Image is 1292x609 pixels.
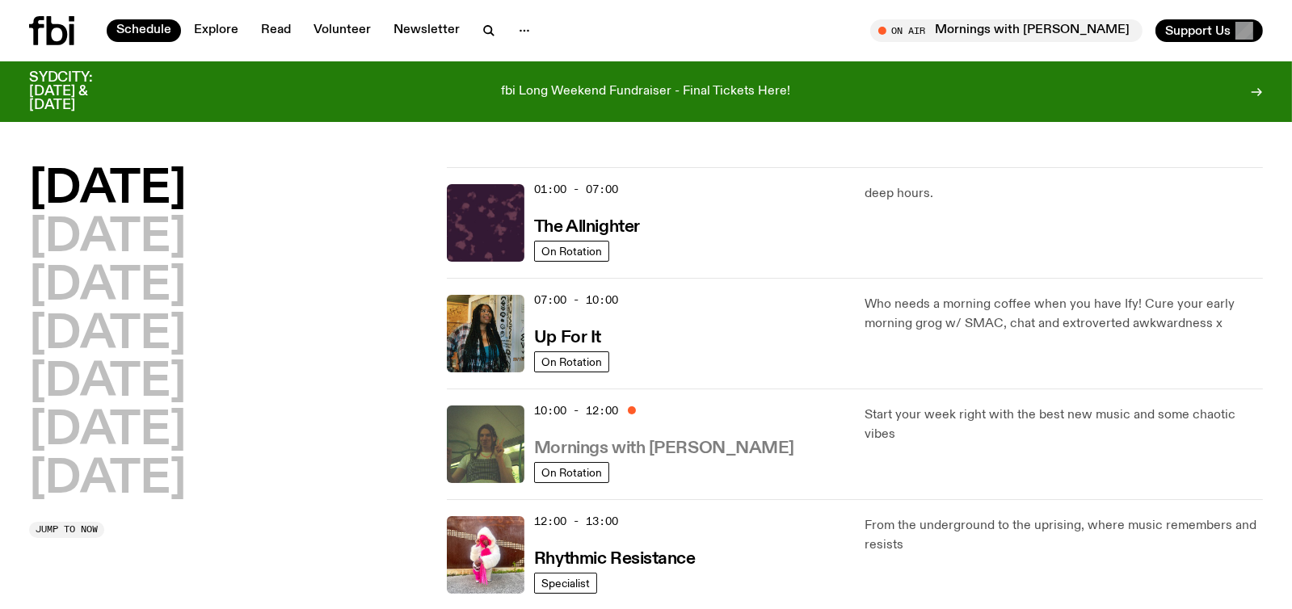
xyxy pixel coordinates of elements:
button: On AirMornings with [PERSON_NAME] [870,19,1143,42]
span: 10:00 - 12:00 [534,403,618,418]
a: Newsletter [384,19,469,42]
a: On Rotation [534,351,609,372]
button: [DATE] [29,313,186,358]
button: [DATE] [29,216,186,261]
span: On Rotation [541,467,602,479]
p: fbi Long Weekend Fundraiser - Final Tickets Here! [502,85,791,99]
a: Schedule [107,19,181,42]
button: [DATE] [29,360,186,405]
h3: Up For It [534,330,601,346]
img: Jim Kretschmer in a really cute outfit with cute braids, standing on a train holding up a peace s... [447,405,524,483]
a: Mornings with [PERSON_NAME] [534,437,794,457]
span: On Rotation [541,356,602,368]
p: From the underground to the uprising, where music remembers and resists [865,516,1263,555]
button: [DATE] [29,264,186,309]
span: 12:00 - 13:00 [534,514,618,529]
a: On Rotation [534,241,609,262]
h3: Rhythmic Resistance [534,551,696,568]
a: Up For It [534,326,601,346]
a: Volunteer [304,19,381,42]
h3: The Allnighter [534,219,640,236]
p: deep hours. [865,184,1263,204]
a: Specialist [534,573,597,594]
span: 01:00 - 07:00 [534,182,618,197]
button: [DATE] [29,409,186,454]
span: Jump to now [36,525,98,534]
a: On Rotation [534,462,609,483]
button: [DATE] [29,457,186,502]
a: Explore [184,19,248,42]
img: Attu crouches on gravel in front of a brown wall. They are wearing a white fur coat with a hood, ... [447,516,524,594]
h3: Mornings with [PERSON_NAME] [534,440,794,457]
span: Support Us [1165,23,1231,38]
p: Who needs a morning coffee when you have Ify! Cure your early morning grog w/ SMAC, chat and extr... [865,295,1263,334]
a: Read [251,19,301,42]
button: [DATE] [29,167,186,212]
button: Jump to now [29,522,104,538]
span: On Rotation [541,246,602,258]
h3: SYDCITY: [DATE] & [DATE] [29,71,133,112]
img: Ify - a Brown Skin girl with black braided twists, looking up to the side with her tongue stickin... [447,295,524,372]
a: The Allnighter [534,216,640,236]
span: Specialist [541,577,590,590]
p: Start your week right with the best new music and some chaotic vibes [865,405,1263,444]
a: Rhythmic Resistance [534,548,696,568]
button: Support Us [1155,19,1263,42]
span: 07:00 - 10:00 [534,292,618,308]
